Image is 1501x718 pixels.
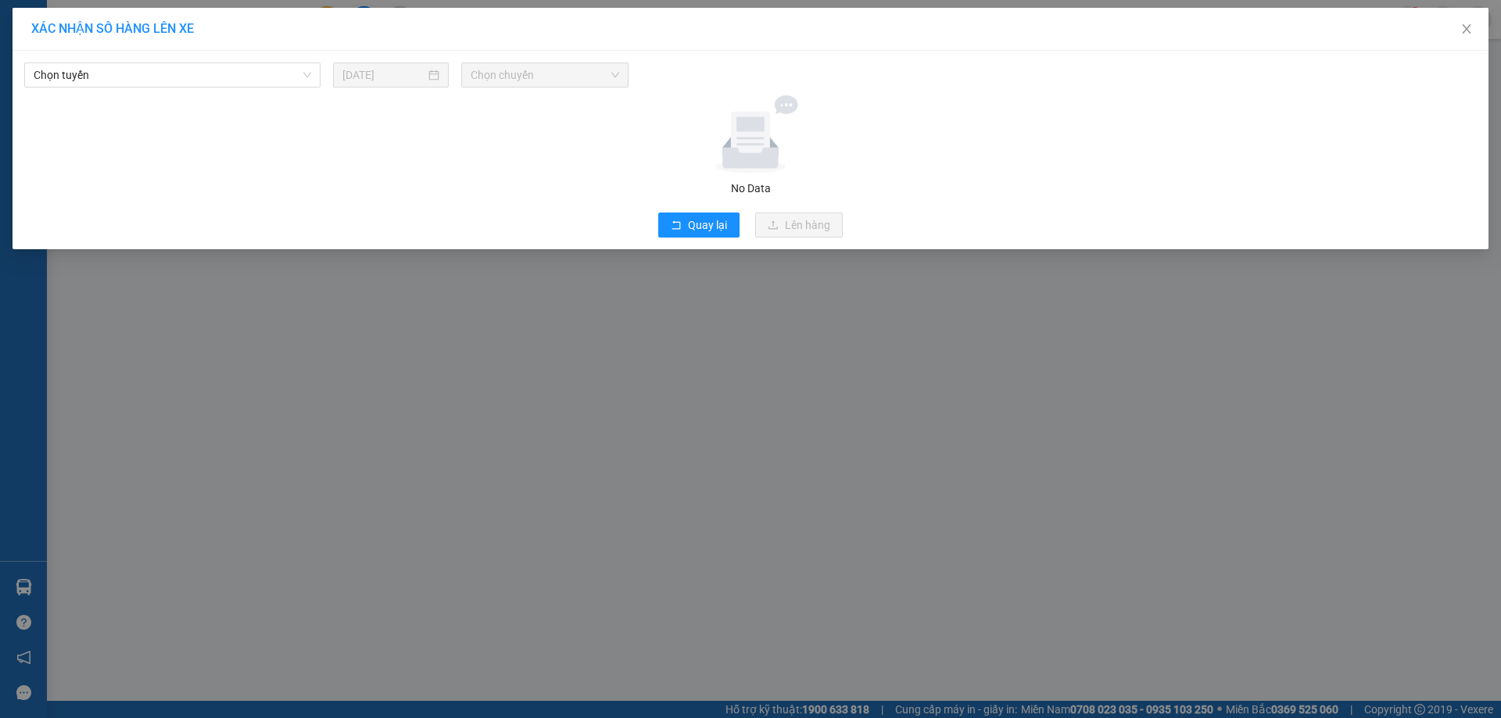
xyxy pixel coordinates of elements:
div: No Data [23,180,1478,197]
button: Close [1445,8,1488,52]
input: 14/08/2025 [342,66,425,84]
span: rollback [671,220,682,232]
span: Quay lại [688,216,727,234]
span: Chọn tuyến [34,63,311,87]
span: XÁC NHẬN SỐ HÀNG LÊN XE [31,21,194,36]
span: close [1460,23,1473,35]
span: Chọn chuyến [471,63,619,87]
button: uploadLên hàng [755,213,843,238]
button: rollbackQuay lại [658,213,740,238]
